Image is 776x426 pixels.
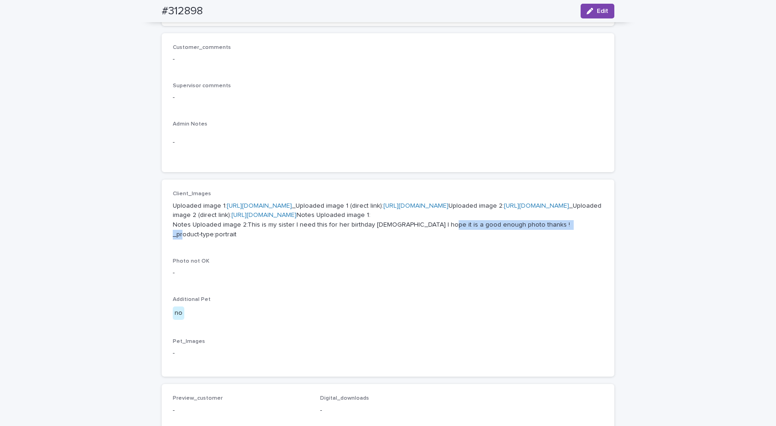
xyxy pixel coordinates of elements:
[162,5,203,18] h2: #312898
[173,268,603,278] p: -
[173,396,223,401] span: Preview_customer
[173,258,209,264] span: Photo not OK
[320,396,369,401] span: Digital_downloads
[173,54,603,64] p: -
[597,8,608,14] span: Edit
[173,306,184,320] div: no
[227,203,292,209] a: [URL][DOMAIN_NAME]
[383,203,449,209] a: [URL][DOMAIN_NAME]
[173,201,603,240] p: Uploaded image 1: _Uploaded image 1 (direct link): Uploaded image 2: _Uploaded image 2 (direct li...
[173,191,211,197] span: Client_Images
[231,212,297,218] a: [URL][DOMAIN_NAME]
[581,4,614,18] button: Edit
[173,83,231,89] span: Supervisor comments
[173,121,207,127] span: Admin Notes
[173,45,231,50] span: Customer_comments
[173,339,205,344] span: Pet_Images
[173,138,603,147] p: -
[173,348,603,358] p: -
[504,203,569,209] a: [URL][DOMAIN_NAME]
[173,406,309,415] p: -
[173,297,211,302] span: Additional Pet
[320,406,456,415] p: -
[173,93,603,102] p: -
